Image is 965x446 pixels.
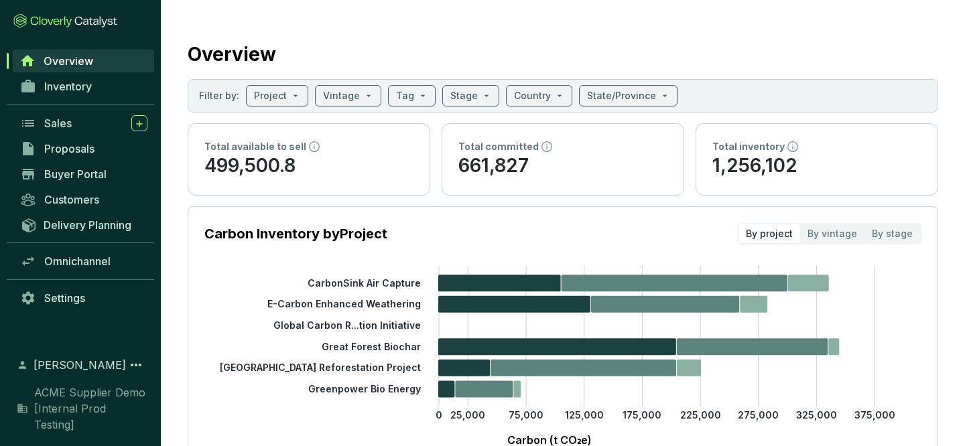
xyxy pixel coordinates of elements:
p: Total available to sell [204,140,306,153]
span: Overview [44,54,93,68]
tspan: Global Carbon R...tion Initiative [273,319,421,331]
h2: Overview [188,40,276,68]
div: By stage [864,224,920,243]
tspan: CarbonSink Air Capture [308,277,421,289]
span: Proposals [44,142,94,155]
span: Settings [44,291,85,305]
tspan: [GEOGRAPHIC_DATA] Reforestation Project [220,362,421,373]
tspan: 25,000 [450,409,485,421]
p: Carbon Inventory by Project [204,224,387,243]
a: Inventory [13,75,154,98]
p: 661,827 [458,153,667,179]
tspan: E-Carbon Enhanced Weathering [267,298,421,309]
p: Filter by: [199,89,239,102]
div: By vintage [800,224,864,243]
tspan: 375,000 [854,409,895,421]
tspan: Greenpower Bio Energy [308,383,421,394]
span: ACME Supplier Demo [Internal Prod Testing] [34,384,147,433]
a: Overview [13,50,154,72]
tspan: 225,000 [680,409,721,421]
a: Proposals [13,137,154,160]
p: Total inventory [712,140,785,153]
span: [PERSON_NAME] [34,357,126,373]
a: Buyer Portal [13,163,154,185]
tspan: Great Forest Biochar [322,341,421,352]
tspan: 75,000 [509,409,543,421]
a: Customers [13,188,154,211]
span: Customers [44,193,99,206]
tspan: 125,000 [565,409,604,421]
tspan: 275,000 [738,409,779,421]
a: Delivery Planning [13,214,154,236]
tspan: 175,000 [623,409,661,421]
p: 499,500.8 [204,153,413,179]
tspan: 325,000 [796,409,837,421]
p: Total committed [458,140,539,153]
div: By project [738,224,800,243]
span: Sales [44,117,72,130]
a: Settings [13,287,154,309]
tspan: 0 [436,409,442,421]
a: Sales [13,112,154,135]
span: Omnichannel [44,254,111,268]
span: Inventory [44,80,92,93]
a: Omnichannel [13,250,154,273]
span: Delivery Planning [44,218,131,232]
p: 1,256,102 [712,153,921,179]
span: Buyer Portal [44,167,107,181]
div: segmented control [737,223,921,244]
